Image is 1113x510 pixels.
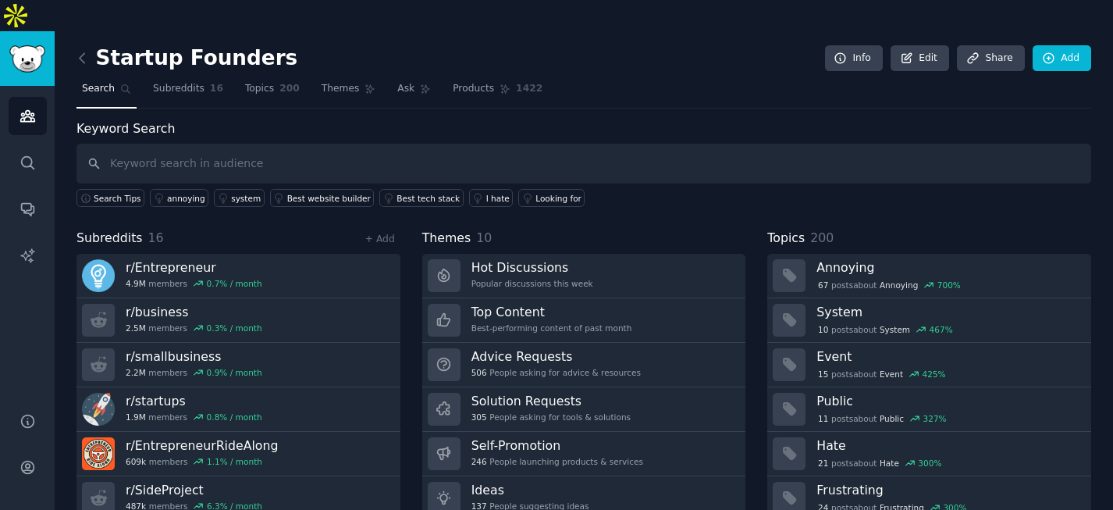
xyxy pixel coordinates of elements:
[918,458,941,469] div: 300 %
[471,456,643,467] div: People launching products & services
[816,437,1080,454] h3: Hate
[422,343,746,387] a: Advice Requests506People asking for advice & resources
[76,189,144,207] button: Search Tips
[422,254,746,298] a: Hot DiscussionsPopular discussions this week
[76,77,137,109] a: Search
[76,229,143,248] span: Subreddits
[396,193,460,204] div: Best tech stack
[379,189,463,207] a: Best tech stack
[471,278,593,289] div: Popular discussions this week
[767,254,1091,298] a: Annoying67postsaboutAnnoying700%
[270,189,375,207] a: Best website builder
[476,230,492,245] span: 10
[422,229,471,248] span: Themes
[126,304,262,320] h3: r/ business
[880,458,899,469] span: Hate
[818,413,828,424] span: 11
[767,387,1091,432] a: Public11postsaboutPublic327%
[816,482,1080,498] h3: Frustrating
[471,323,632,333] div: Best-performing content of past month
[818,369,828,380] span: 15
[453,82,494,96] span: Products
[930,324,953,335] div: 467 %
[126,393,262,409] h3: r/ startups
[816,367,947,381] div: post s about
[279,82,300,96] span: 200
[825,45,883,72] a: Info
[148,77,229,109] a: Subreddits16
[816,278,962,292] div: post s about
[126,456,146,467] span: 609k
[818,324,828,335] span: 10
[322,82,360,96] span: Themes
[167,193,205,204] div: annoying
[76,46,297,71] h2: Startup Founders
[767,343,1091,387] a: Event15postsaboutEvent425%
[957,45,1024,72] a: Share
[469,189,514,207] a: I hate
[126,367,146,378] span: 2.2M
[76,432,400,476] a: r/EntrepreneurRideAlong609kmembers1.1% / month
[82,393,115,426] img: startups
[923,369,946,380] div: 425 %
[816,412,948,426] div: post s about
[126,437,278,454] h3: r/ EntrepreneurRideAlong
[880,413,904,424] span: Public
[9,45,45,73] img: GummySearch logo
[392,77,436,109] a: Ask
[76,121,175,136] label: Keyword Search
[126,482,262,498] h3: r/ SideProject
[214,189,264,207] a: system
[535,193,581,204] div: Looking for
[767,432,1091,476] a: Hate21postsaboutHate300%
[153,82,204,96] span: Subreddits
[316,77,382,109] a: Themes
[471,259,593,276] h3: Hot Discussions
[126,456,278,467] div: members
[126,278,146,289] span: 4.9M
[126,323,262,333] div: members
[126,367,262,378] div: members
[150,189,208,207] a: annoying
[76,144,1091,184] input: Keyword search in audience
[937,280,961,291] div: 700 %
[82,259,115,292] img: Entrepreneur
[126,278,262,289] div: members
[471,393,631,409] h3: Solution Requests
[207,412,262,423] div: 0.8 % / month
[126,323,146,333] span: 2.5M
[816,323,954,337] div: post s about
[245,82,274,96] span: Topics
[447,77,548,109] a: Products1422
[471,348,641,365] h3: Advice Requests
[76,343,400,387] a: r/smallbusiness2.2Mmembers0.9% / month
[767,298,1091,343] a: System10postsaboutSystem467%
[816,456,943,470] div: post s about
[287,193,371,204] div: Best website builder
[76,254,400,298] a: r/Entrepreneur4.9Mmembers0.7% / month
[94,193,141,204] span: Search Tips
[82,437,115,470] img: EntrepreneurRideAlong
[240,77,305,109] a: Topics200
[1033,45,1091,72] a: Add
[880,280,918,291] span: Annoying
[365,234,395,244] a: + Add
[518,189,585,207] a: Looking for
[891,45,949,72] a: Edit
[818,280,828,291] span: 67
[767,229,805,248] span: Topics
[422,432,746,476] a: Self-Promotion246People launching products & services
[82,82,115,96] span: Search
[816,259,1080,276] h3: Annoying
[422,387,746,432] a: Solution Requests305People asking for tools & solutions
[471,367,487,378] span: 506
[76,387,400,432] a: r/startups1.9Mmembers0.8% / month
[76,298,400,343] a: r/business2.5Mmembers0.3% / month
[818,458,828,469] span: 21
[471,304,632,320] h3: Top Content
[816,348,1080,365] h3: Event
[471,412,487,423] span: 305
[486,193,510,204] div: I hate
[126,412,262,423] div: members
[880,369,903,380] span: Event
